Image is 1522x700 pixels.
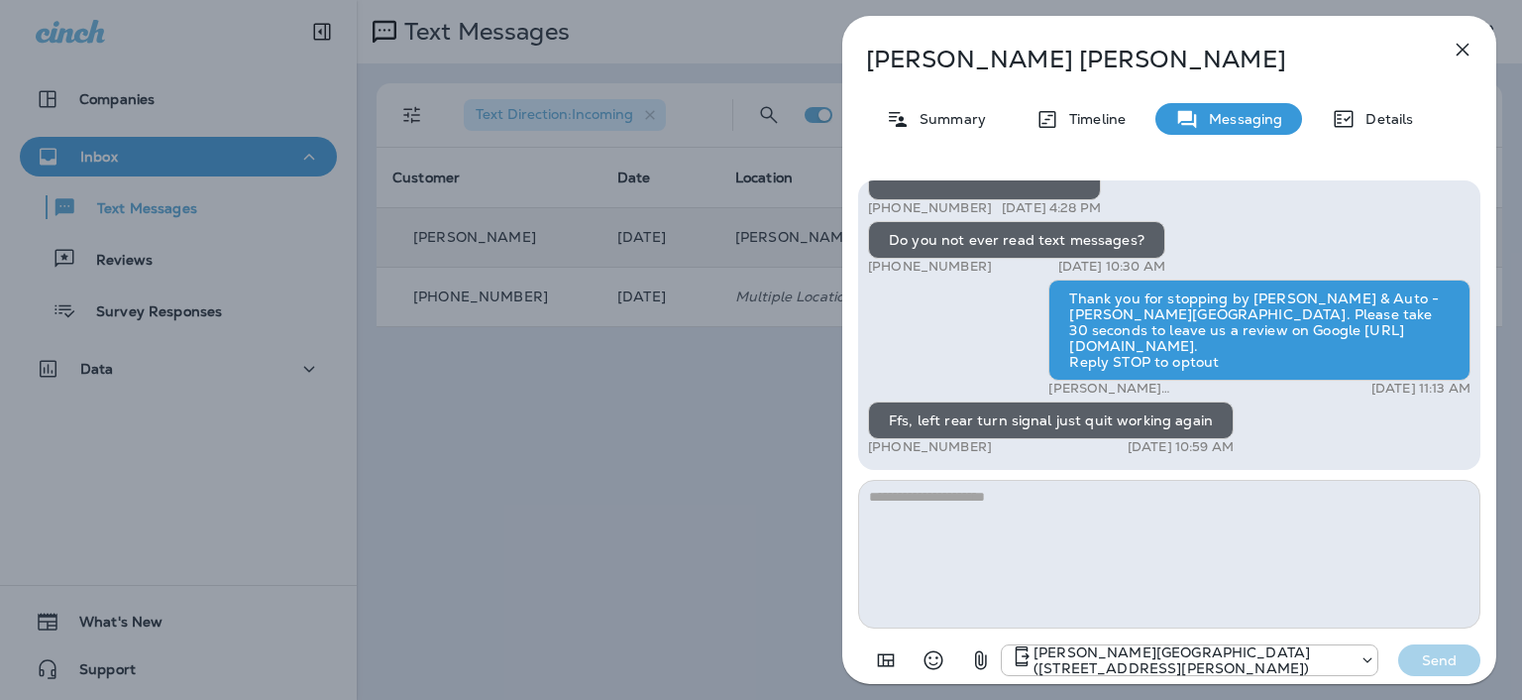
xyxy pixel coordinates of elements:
[1199,111,1282,127] p: Messaging
[1059,111,1126,127] p: Timeline
[1058,259,1165,275] p: [DATE] 10:30 AM
[1356,111,1413,127] p: Details
[914,641,953,680] button: Select an emoji
[1048,280,1470,381] div: Thank you for stopping by [PERSON_NAME] & Auto - [PERSON_NAME][GEOGRAPHIC_DATA]. Please take 30 s...
[868,221,1165,259] div: Do you not ever read text messages?
[868,259,992,275] p: [PHONE_NUMBER]
[1371,381,1470,397] p: [DATE] 11:13 AM
[1002,200,1101,216] p: [DATE] 4:28 PM
[1002,644,1377,676] div: +1 (402) 291-8444
[868,200,992,216] p: [PHONE_NUMBER]
[1033,644,1350,676] p: [PERSON_NAME][GEOGRAPHIC_DATA] ([STREET_ADDRESS][PERSON_NAME])
[1048,381,1301,397] p: [PERSON_NAME][GEOGRAPHIC_DATA] ([STREET_ADDRESS][PERSON_NAME])
[868,402,1234,439] div: Ffs, left rear turn signal just quit working again
[866,46,1407,73] p: [PERSON_NAME] [PERSON_NAME]
[868,439,992,455] p: [PHONE_NUMBER]
[910,111,986,127] p: Summary
[866,641,906,680] button: Add in a premade template
[1128,439,1234,455] p: [DATE] 10:59 AM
